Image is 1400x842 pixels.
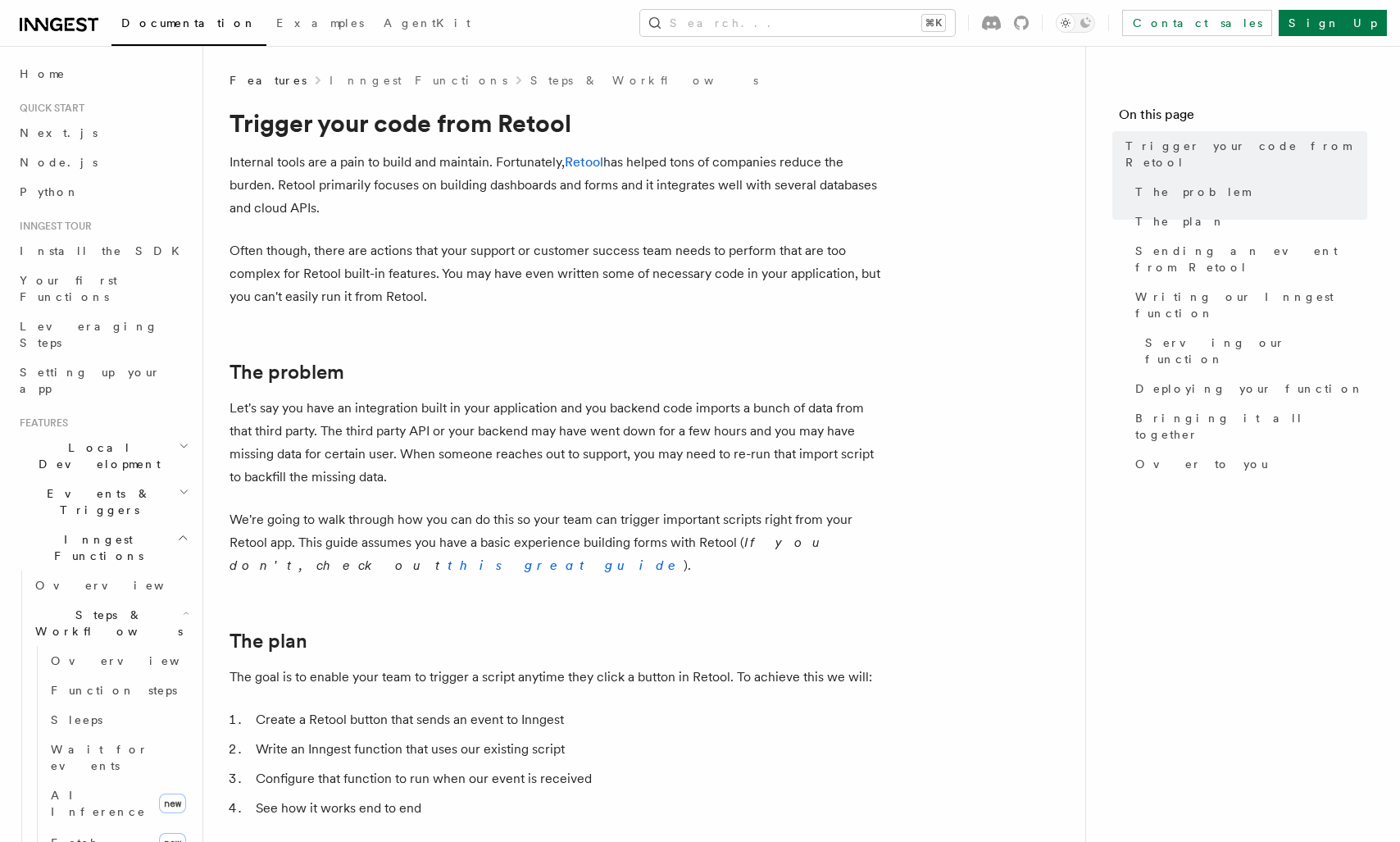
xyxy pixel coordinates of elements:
p: We're going to walk through how you can do this so your team can trigger important scripts right ... [230,508,885,577]
span: new [159,794,186,813]
button: Inngest Functions [13,525,193,571]
a: Documentation [111,5,266,46]
a: Contact sales [1122,10,1272,36]
span: Home [20,66,66,82]
button: Toggle dark mode [1056,13,1095,33]
a: Sending an event from Retool [1129,236,1367,282]
a: Over to you [1129,449,1367,479]
span: AgentKit [384,16,470,30]
span: Inngest tour [13,220,92,233]
span: The plan [1135,213,1225,230]
a: Writing our Inngest function [1129,282,1367,328]
a: Sign Up [1279,10,1387,36]
button: Events & Triggers [13,479,193,525]
span: Local Development [13,439,179,472]
a: The problem [230,361,344,384]
span: Examples [276,16,364,30]
p: Often though, there are actions that your support or customer success team needs to perform that ... [230,239,885,308]
a: Examples [266,5,374,44]
a: Bringing it all together [1129,403,1367,449]
a: AgentKit [374,5,480,44]
kbd: ⌘K [922,15,945,31]
span: Overview [51,654,220,667]
span: Deploying your function [1135,380,1364,397]
a: Function steps [44,676,193,705]
span: Leveraging Steps [20,320,158,349]
button: Search...⌘K [640,10,955,36]
span: Bringing it all together [1135,410,1367,443]
a: Next.js [13,118,193,148]
a: Deploying your function [1129,374,1367,403]
span: Over to you [1135,456,1268,472]
span: Wait for events [51,743,148,772]
span: Serving our function [1145,335,1367,367]
span: Setting up your app [20,366,161,395]
button: Steps & Workflows [29,600,193,646]
li: Write an Inngest function that uses our existing script [251,738,885,761]
span: Your first Functions [20,274,117,303]
a: Setting up your app [13,357,193,403]
a: Home [13,59,193,89]
a: Overview [29,571,193,600]
span: Node.js [20,156,98,169]
a: Node.js [13,148,193,177]
li: Configure that function to run when our event is received [251,767,885,790]
span: Features [230,72,307,89]
li: Create a Retool button that sends an event to Inngest [251,708,885,731]
a: Inngest Functions [330,72,507,89]
span: Sleeps [51,713,102,726]
p: The goal is to enable your team to trigger a script anytime they click a button in Retool. To ach... [230,666,885,689]
span: Function steps [51,684,177,697]
span: Features [13,416,68,430]
a: Retool [565,154,603,170]
p: Let's say you have an integration built in your application and you backend code imports a bunch ... [230,397,885,489]
a: Leveraging Steps [13,312,193,357]
p: Internal tools are a pain to build and maintain. Fortunately, has helped tons of companies reduce... [230,151,885,220]
span: Writing our Inngest function [1135,289,1367,321]
h1: Trigger your code from Retool [230,108,885,138]
span: Sending an event from Retool [1135,243,1367,275]
a: AI Inferencenew [44,781,193,826]
span: Steps & Workflows [29,607,183,639]
span: Overview [35,579,204,592]
a: Install the SDK [13,236,193,266]
span: Events & Triggers [13,485,179,518]
a: Overview [44,646,193,676]
span: Trigger your code from Retool [1125,138,1367,171]
a: Python [13,177,193,207]
span: Inngest Functions [13,531,177,564]
button: Local Development [13,433,193,479]
a: Serving our function [1139,328,1367,374]
span: AI Inference [51,789,146,818]
a: The problem [1129,177,1367,207]
a: this great guide [448,558,684,573]
a: Sleeps [44,705,193,735]
span: Install the SDK [20,244,189,257]
span: Quick start [13,102,84,115]
li: See how it works end to end [251,797,885,820]
a: The plan [230,630,307,653]
a: The plan [1129,207,1367,236]
a: Wait for events [44,735,193,781]
a: Steps & Workflows [530,72,758,89]
span: Documentation [121,16,257,30]
span: Python [20,185,80,198]
a: Trigger your code from Retool [1119,131,1367,177]
a: Your first Functions [13,266,193,312]
span: The problem [1135,184,1250,200]
span: Next.js [20,126,98,139]
h4: On this page [1119,105,1367,131]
